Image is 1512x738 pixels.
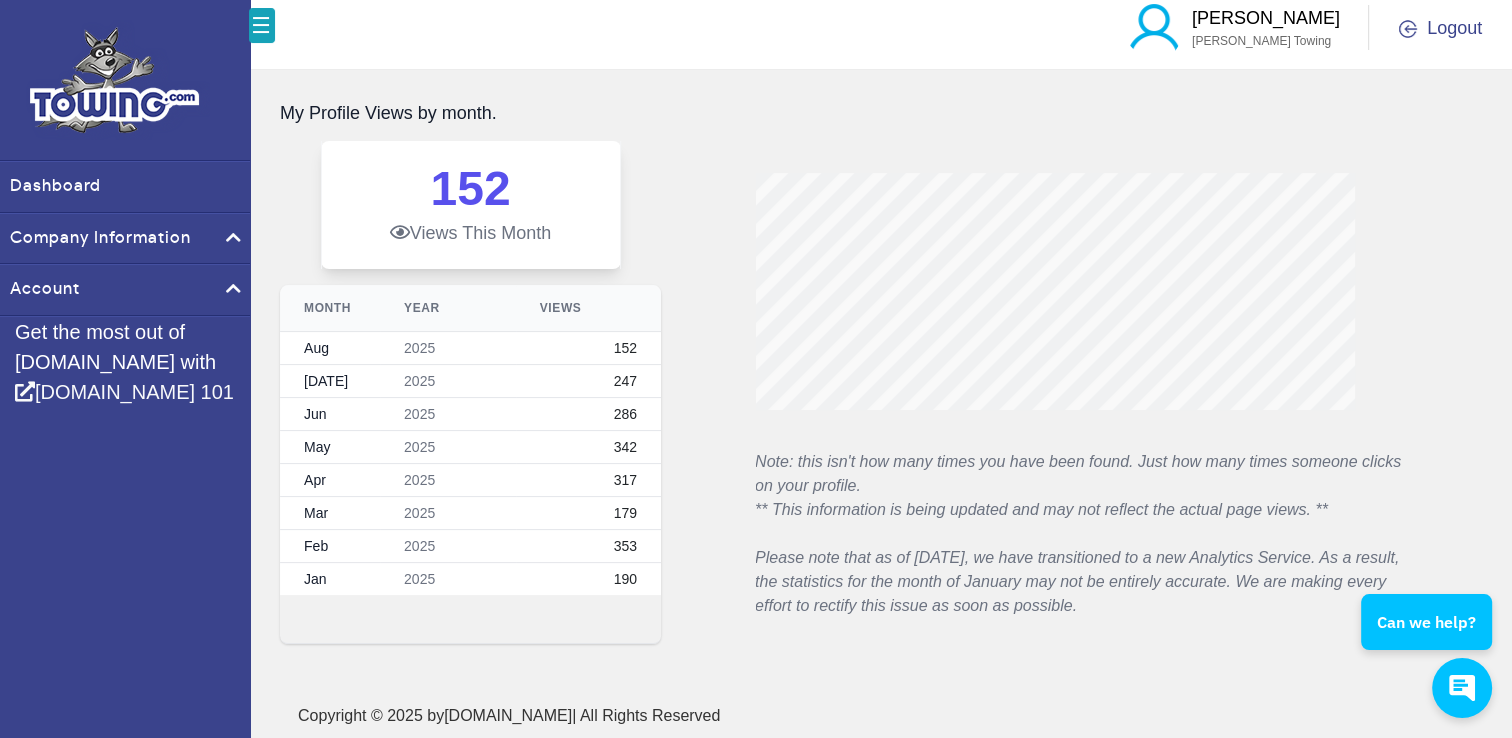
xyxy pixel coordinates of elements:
[1346,539,1512,738] iframe: Conversations
[280,530,380,563] td: Feb
[380,497,516,530] td: 2025
[380,365,516,398] td: 2025
[404,301,440,315] strong: Year
[1192,5,1340,48] a: [PERSON_NAME] [PERSON_NAME] Towing
[756,549,1399,614] span: Please note that as of [DATE], we have transitioned to a new Analytics Service. As a result, the ...
[444,707,572,724] a: [DOMAIN_NAME]
[346,221,596,245] dt: Views This Month
[380,398,516,431] td: 2025
[1399,20,1417,38] img: OGOUT.png
[516,497,661,530] td: 179
[540,301,582,315] strong: Views
[516,431,661,464] td: 342
[380,530,516,563] td: 2025
[516,365,661,398] td: 247
[1427,16,1482,41] span: Logout
[516,530,661,563] td: 353
[516,464,661,497] td: 317
[380,431,516,464] td: 2025
[304,301,351,315] strong: Month
[280,101,1482,125] h3: My Profile Views by month.
[20,20,210,140] img: logo.png
[280,431,380,464] td: May
[380,332,516,365] td: 2025
[280,497,380,530] td: Mar
[280,365,380,398] td: [DATE]
[280,332,380,365] td: Aug
[298,704,1512,728] p: Copyright © 2025 by | All Rights Reserved
[516,563,661,596] td: 190
[280,464,380,497] td: Apr
[1192,34,1331,48] span: [PERSON_NAME] Towing
[1192,5,1340,32] p: [PERSON_NAME]
[1125,2,1192,59] img: blue-user.png
[280,398,380,431] td: Jun
[346,165,596,213] dd: 152
[756,453,1401,614] i: Note: this isn't how many times you have been found. Just how many times someone clicks on your p...
[380,464,516,497] td: 2025
[280,563,380,596] td: Jan
[516,398,661,431] td: 286
[516,332,661,365] td: 152
[15,381,234,403] a: [DOMAIN_NAME] 101
[380,563,516,596] td: 2025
